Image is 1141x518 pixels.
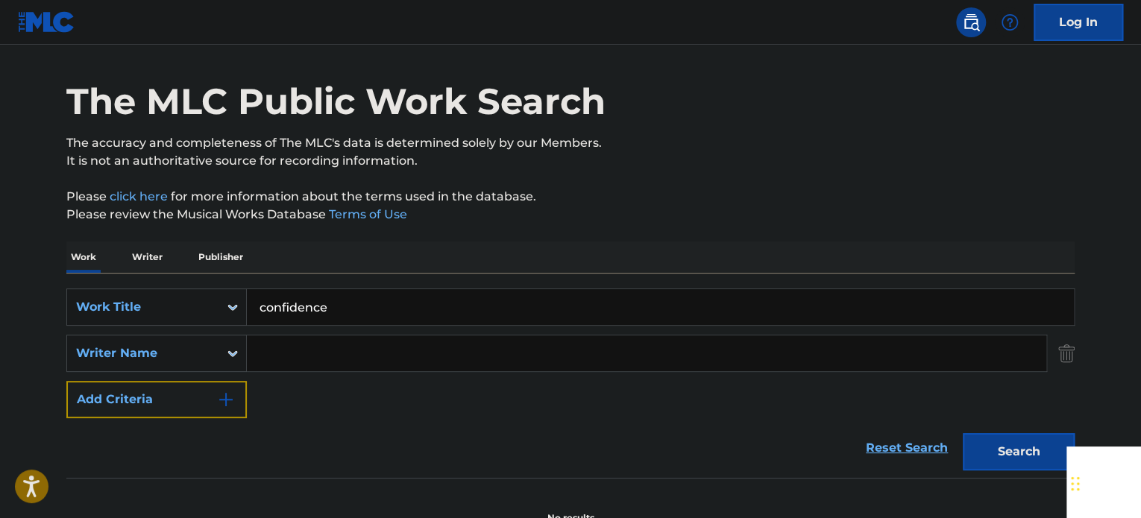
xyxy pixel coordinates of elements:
img: help [1001,13,1019,31]
form: Search Form [66,288,1075,478]
h1: The MLC Public Work Search [66,79,606,124]
p: Writer [128,241,167,273]
p: Work [66,241,101,273]
div: Help [995,7,1025,37]
p: Please for more information about the terms used in the database. [66,188,1075,206]
a: Terms of Use [326,207,407,221]
a: Reset Search [858,432,955,464]
p: Please review the Musical Works Database [66,206,1075,224]
p: The accuracy and completeness of The MLC's data is determined solely by our Members. [66,134,1075,152]
img: Delete Criterion [1058,335,1075,372]
a: click here [110,189,168,203]
a: Log In [1034,4,1123,41]
div: Writer Name [76,344,210,362]
p: It is not an authoritative source for recording information. [66,152,1075,170]
img: 9d2ae6d4665cec9f34b9.svg [217,391,235,408]
button: Search [963,433,1075,470]
div: Drag [1071,461,1080,506]
p: Publisher [194,241,248,273]
button: Add Criteria [66,381,247,418]
iframe: Chat Widget [1066,446,1141,518]
a: Public Search [956,7,986,37]
img: MLC Logo [18,11,75,33]
div: Work Title [76,298,210,316]
img: search [962,13,980,31]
